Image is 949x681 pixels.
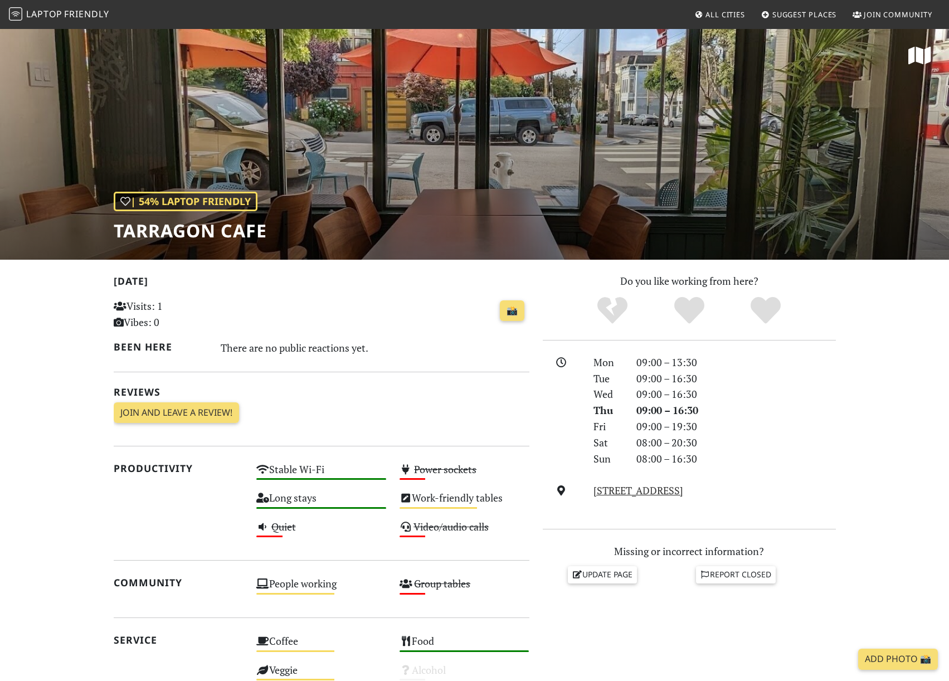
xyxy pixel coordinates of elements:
[543,543,836,560] p: Missing or incorrect information?
[414,463,476,476] s: Power sockets
[630,354,843,371] div: 09:00 – 13:30
[630,419,843,435] div: 09:00 – 19:30
[114,634,244,646] h2: Service
[593,484,683,497] a: [STREET_ADDRESS]
[727,295,804,326] div: Definitely!
[114,220,267,241] h1: Tarragon Cafe
[250,460,393,489] div: Stable Wi-Fi
[630,435,843,451] div: 08:00 – 20:30
[114,577,244,588] h2: Community
[393,489,536,517] div: Work-friendly tables
[568,566,637,583] a: Update page
[393,632,536,660] div: Food
[696,566,776,583] a: Report closed
[630,402,843,419] div: 09:00 – 16:30
[414,577,470,590] s: Group tables
[413,520,489,533] s: Video/audio calls
[250,489,393,517] div: Long stays
[500,300,524,322] a: 📸
[9,5,109,25] a: LaptopFriendly LaptopFriendly
[64,8,109,20] span: Friendly
[587,386,629,402] div: Wed
[587,435,629,451] div: Sat
[543,273,836,289] p: Do you like working from here?
[114,341,208,353] h2: Been here
[114,192,257,211] div: | 54% Laptop Friendly
[114,298,244,330] p: Visits: 1 Vibes: 0
[858,649,938,670] a: Add Photo 📸
[271,520,296,533] s: Quiet
[630,386,843,402] div: 09:00 – 16:30
[9,7,22,21] img: LaptopFriendly
[630,371,843,387] div: 09:00 – 16:30
[587,354,629,371] div: Mon
[114,463,244,474] h2: Productivity
[651,295,728,326] div: Yes
[848,4,937,25] a: Join Community
[864,9,932,20] span: Join Community
[757,4,841,25] a: Suggest Places
[705,9,745,20] span: All Cities
[250,575,393,603] div: People working
[587,402,629,419] div: Thu
[587,451,629,467] div: Sun
[114,275,529,291] h2: [DATE]
[587,371,629,387] div: Tue
[26,8,62,20] span: Laptop
[221,339,529,357] div: There are no public reactions yet.
[114,402,239,424] a: Join and leave a review!
[772,9,837,20] span: Suggest Places
[587,419,629,435] div: Fri
[114,386,529,398] h2: Reviews
[630,451,843,467] div: 08:00 – 16:30
[690,4,750,25] a: All Cities
[574,295,651,326] div: No
[250,632,393,660] div: Coffee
